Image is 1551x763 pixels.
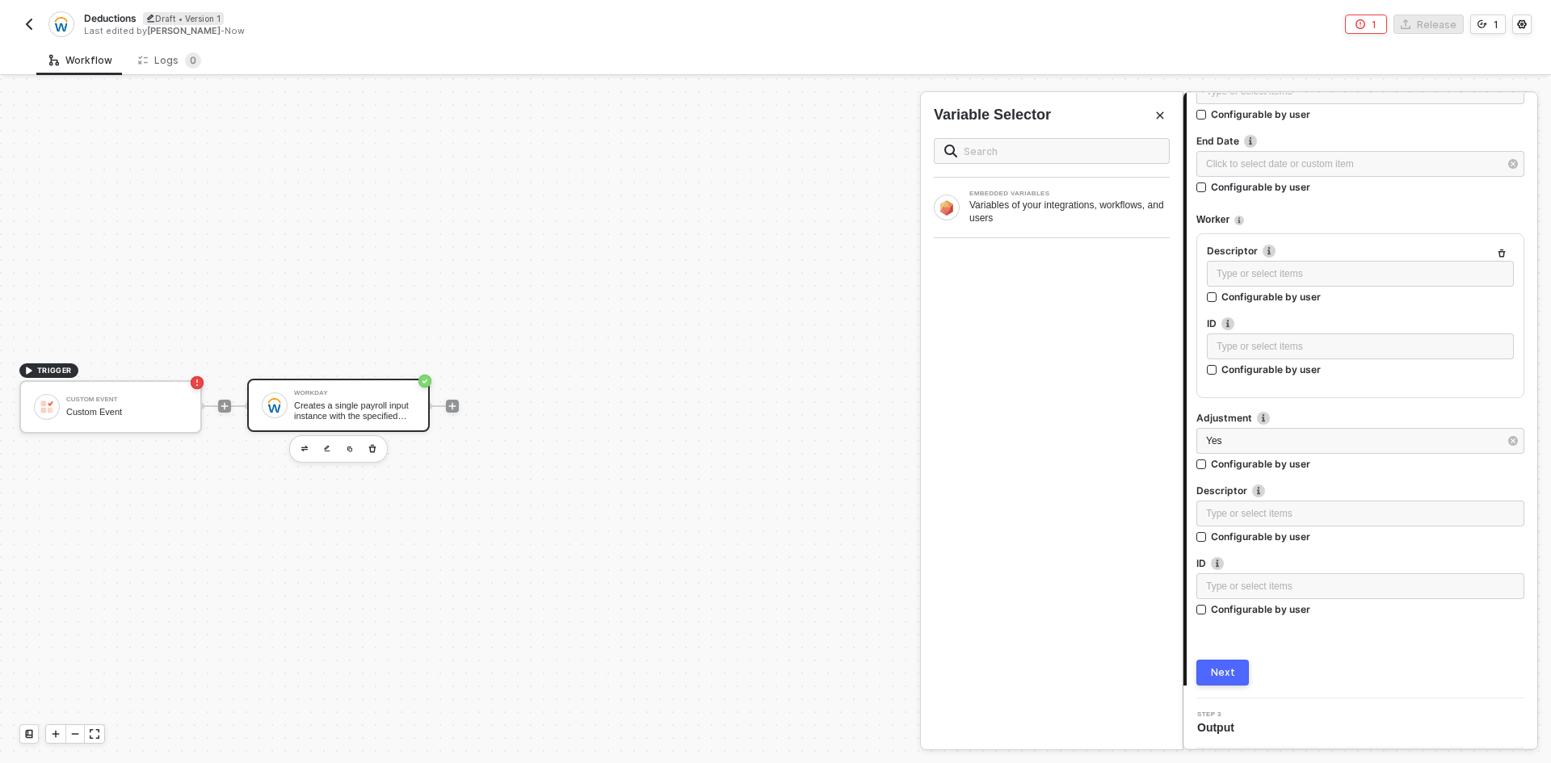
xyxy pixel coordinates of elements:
[1252,484,1265,497] img: icon-info
[1257,412,1270,425] img: icon-info
[1345,15,1387,34] button: 1
[1196,411,1524,425] label: Adjustment
[1196,210,1229,230] span: Worker
[1211,666,1235,679] div: Next
[1393,15,1464,34] button: Release
[1211,557,1224,570] img: icon-info
[1211,602,1310,616] div: Configurable by user
[185,52,201,69] sup: 0
[138,52,201,69] div: Logs
[1221,290,1321,304] div: Configurable by user
[1211,530,1310,543] div: Configurable by user
[940,199,953,215] img: Block
[146,14,155,23] span: icon-edit
[19,15,39,34] button: back
[1221,317,1234,330] img: icon-info
[944,145,957,157] img: search
[70,729,80,739] span: icon-minus
[1221,363,1321,376] div: Configurable by user
[964,142,1159,160] input: Search
[969,191,1170,197] div: EMBEDDED VARIABLES
[1207,244,1514,258] label: Descriptor
[1211,107,1310,121] div: Configurable by user
[1494,18,1498,31] div: 1
[1196,484,1524,497] label: Descriptor
[143,12,224,25] div: Draft • Version 1
[1263,245,1276,258] img: icon-info
[84,25,774,37] div: Last edited by - Now
[969,199,1170,224] div: Variables of your integrations, workflows, and users
[1244,135,1257,148] img: icon-info
[1207,317,1514,330] label: ID
[1197,711,1241,718] span: Step 3
[1470,15,1506,34] button: 1
[90,729,99,739] span: icon-expand
[51,729,61,739] span: icon-play
[1206,435,1222,446] span: Yes
[1372,18,1377,31] div: 1
[1211,457,1310,471] div: Configurable by user
[1197,719,1241,736] span: Output
[1150,106,1170,125] button: Close
[1211,180,1310,194] div: Configurable by user
[54,17,68,31] img: integration-icon
[147,25,221,36] span: [PERSON_NAME]
[1196,556,1524,570] label: ID
[934,105,1051,125] div: Variable Selector
[1477,19,1487,29] span: icon-versioning
[1196,134,1524,148] label: End Date
[23,18,36,31] img: back
[84,11,137,25] span: Deductions
[1517,19,1527,29] span: icon-settings
[1196,660,1249,685] button: Next
[1356,19,1365,29] span: icon-error-page
[49,54,112,67] div: Workflow
[1234,216,1244,225] img: icon-info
